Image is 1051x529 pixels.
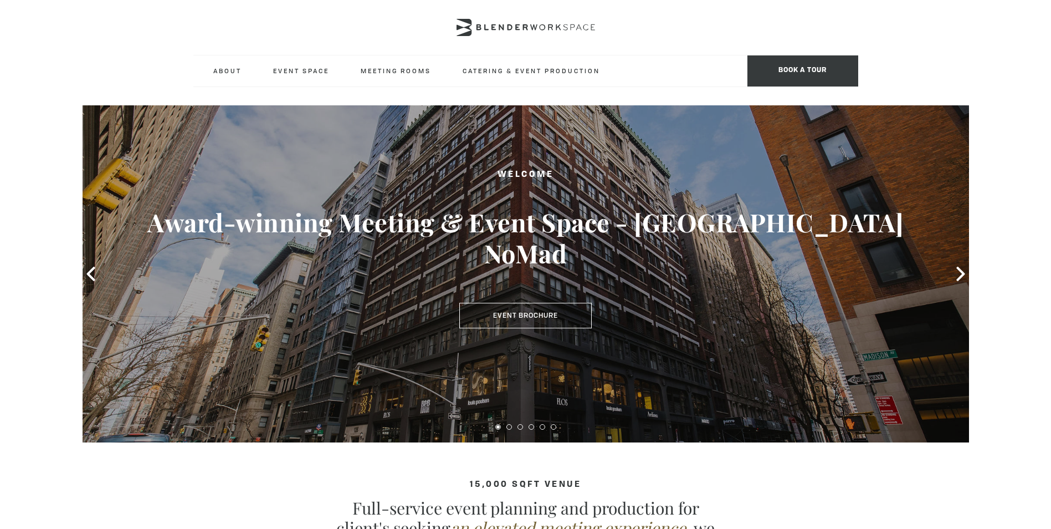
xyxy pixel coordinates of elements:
[204,55,250,86] a: About
[454,55,609,86] a: Catering & Event Production
[747,55,858,87] span: Book a tour
[264,55,338,86] a: Event Space
[459,303,592,328] a: Event Brochure
[127,168,925,182] h2: Welcome
[127,207,925,269] h3: Award-winning Meeting & Event Space - [GEOGRAPHIC_DATA] NoMad
[193,480,858,490] h4: 15,000 sqft venue
[352,55,440,86] a: Meeting Rooms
